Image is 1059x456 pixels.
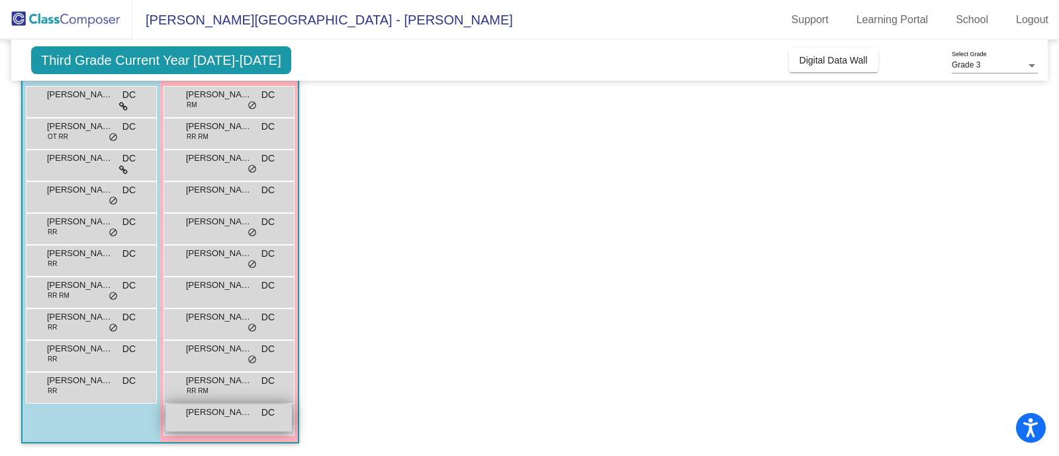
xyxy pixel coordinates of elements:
span: do_not_disturb_alt [248,355,257,365]
span: RR [48,227,57,237]
span: [PERSON_NAME] [47,247,113,260]
span: RR [48,322,57,332]
span: DC [122,88,136,102]
span: [PERSON_NAME] [186,88,252,101]
span: do_not_disturb_alt [109,323,118,334]
span: [PERSON_NAME] [47,374,113,387]
span: [PERSON_NAME] [47,152,113,165]
span: DC [261,88,275,102]
span: [PERSON_NAME] [186,152,252,165]
span: [PERSON_NAME] [PERSON_NAME] [186,342,252,355]
span: [PERSON_NAME] [186,247,252,260]
span: DC [122,310,136,324]
span: [PERSON_NAME] [186,279,252,292]
span: [PERSON_NAME][GEOGRAPHIC_DATA] - [PERSON_NAME] [132,9,513,30]
span: do_not_disturb_alt [109,132,118,143]
span: DC [122,279,136,293]
span: [PERSON_NAME] [47,279,113,292]
span: DC [122,342,136,356]
span: do_not_disturb_alt [109,291,118,302]
a: Learning Portal [846,9,939,30]
span: DC [261,310,275,324]
span: OT RR [48,132,68,142]
a: Logout [1005,9,1059,30]
span: RR [48,354,57,364]
span: DC [261,406,275,420]
span: DC [122,183,136,197]
span: do_not_disturb_alt [109,196,118,206]
span: [PERSON_NAME] [47,183,113,197]
span: [PERSON_NAME] [186,215,252,228]
span: DC [261,279,275,293]
span: RR [48,259,57,269]
span: [PERSON_NAME] [47,120,113,133]
span: RR RM [187,132,208,142]
a: Support [781,9,839,30]
span: [PERSON_NAME] [PERSON_NAME] [47,215,113,228]
span: DC [261,215,275,229]
span: [PERSON_NAME] [186,374,252,387]
button: Digital Data Wall [789,48,878,72]
span: DC [122,120,136,134]
span: DC [261,247,275,261]
span: DC [261,120,275,134]
span: do_not_disturb_alt [248,259,257,270]
span: [PERSON_NAME] [47,342,113,355]
span: [PERSON_NAME] [186,406,252,419]
span: [PERSON_NAME] [186,183,252,197]
span: do_not_disturb_alt [248,323,257,334]
span: Digital Data Wall [800,55,868,66]
span: do_not_disturb_alt [248,101,257,111]
span: RM [187,100,197,110]
span: RR RM [48,291,69,300]
span: RR [48,386,57,396]
span: RR RM [187,386,208,396]
span: do_not_disturb_alt [109,228,118,238]
span: DC [261,374,275,388]
span: [PERSON_NAME] [186,120,252,133]
span: DC [261,152,275,165]
span: do_not_disturb_alt [248,164,257,175]
span: DC [261,183,275,197]
span: DC [122,247,136,261]
span: [PERSON_NAME] [47,310,113,324]
span: Grade 3 [952,60,980,69]
span: [PERSON_NAME] [PERSON_NAME] [186,310,252,324]
span: do_not_disturb_alt [248,228,257,238]
span: Third Grade Current Year [DATE]-[DATE] [31,46,291,74]
span: DC [122,374,136,388]
span: DC [261,342,275,356]
span: DC [122,152,136,165]
a: School [945,9,999,30]
span: [PERSON_NAME] [47,88,113,101]
span: DC [122,215,136,229]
